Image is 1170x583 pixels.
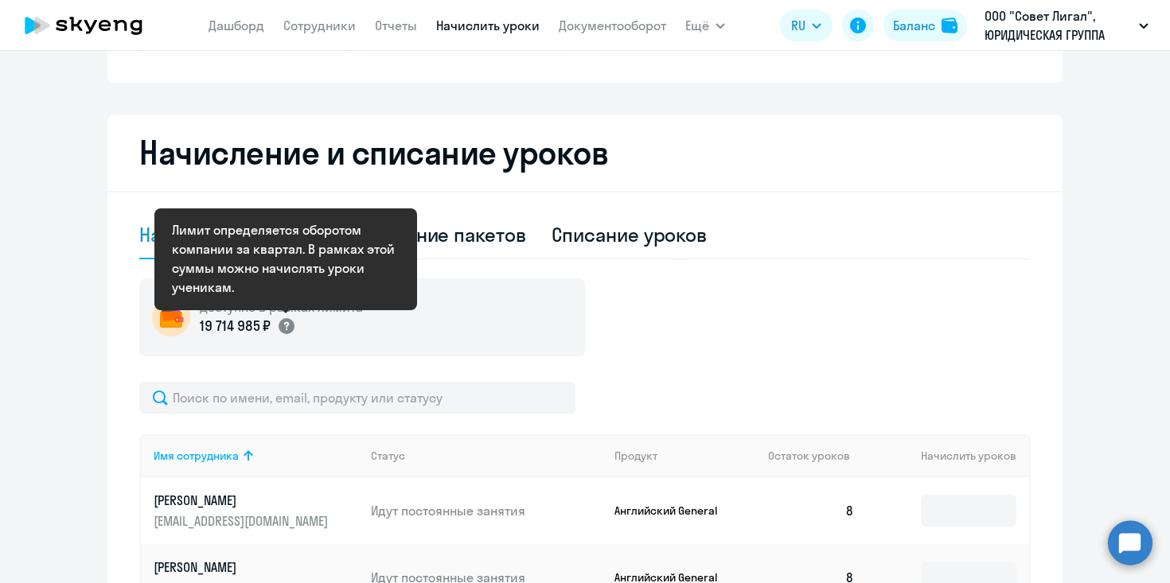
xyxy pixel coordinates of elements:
[867,434,1029,477] th: Начислить уроков
[375,17,417,33] a: Отчеты
[768,449,850,463] span: Остаток уроков
[942,17,957,33] img: balance
[977,6,1156,45] button: ООО "Совет Лигал", ЮРИДИЧЕСКАЯ ГРУППА СОВЕТ, ООО
[283,17,356,33] a: Сотрудники
[139,134,1031,172] h2: Начисление и списание уроков
[172,220,400,297] div: Лимит определяется оборотом компании за квартал. В рамках этой суммы можно начислять уроки ученикам.
[552,222,708,247] div: Списание уроков
[614,503,734,518] p: Английский General
[341,222,525,247] div: Начисление пакетов
[791,16,805,35] span: RU
[436,17,540,33] a: Начислить уроки
[685,16,709,35] span: Ещё
[154,449,239,463] div: Имя сотрудника
[614,449,756,463] div: Продукт
[780,10,833,41] button: RU
[768,449,867,463] div: Остаток уроков
[154,512,332,530] p: [EMAIL_ADDRESS][DOMAIN_NAME]
[154,492,332,509] p: [PERSON_NAME]
[371,449,405,463] div: Статус
[152,298,190,336] img: wallet-circle.png
[883,10,967,41] button: Балансbalance
[200,316,271,336] p: 19 714 985 ₽
[154,558,332,576] p: [PERSON_NAME]
[985,6,1133,45] p: ООО "Совет Лигал", ЮРИДИЧЕСКАЯ ГРУППА СОВЕТ, ООО
[154,449,358,463] div: Имя сотрудника
[559,17,666,33] a: Документооборот
[209,17,264,33] a: Дашборд
[154,492,358,530] a: [PERSON_NAME][EMAIL_ADDRESS][DOMAIN_NAME]
[755,477,867,544] td: 8
[139,222,315,247] div: Начисление уроков
[371,502,602,519] p: Идут постоянные занятия
[893,16,935,35] div: Баланс
[139,382,575,414] input: Поиск по имени, email, продукту или статусу
[614,449,657,463] div: Продукт
[371,449,602,463] div: Статус
[685,10,725,41] button: Ещё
